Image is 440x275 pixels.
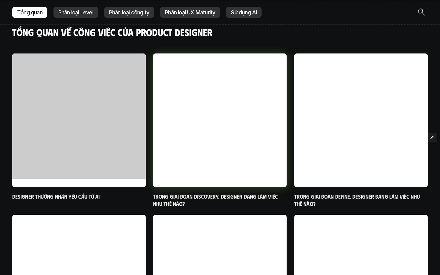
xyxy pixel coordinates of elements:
[160,7,220,18] a: Phân loại UX Maturity
[416,6,428,18] button: Search Icon
[12,53,146,200] a: Designer thường nhận yêu cầu từ ai
[294,193,428,207] h6: Trong giai đoạn Define, designer đang làm việc như thế nào?
[226,7,262,18] a: Sử dụng AI
[58,9,93,15] p: Phân loại Level
[17,9,42,15] p: Tổng quan
[153,53,287,207] a: Made with Flourish Trong giai đoạn Discovery, designer đang làm việc như thế nào?
[104,7,154,18] a: Phân loại công ty
[231,9,257,15] p: Sử dụng AI
[109,9,149,15] p: Phân loại công ty
[53,7,98,18] a: Phân loại Level
[153,53,287,180] iframe: Interactive or visual content
[428,133,437,142] button: Edit Framer Content
[12,26,428,38] h4: Tổng quan về công việc của Product Designer
[294,53,428,180] iframe: Interactive or visual content
[165,9,215,15] p: Phân loại UX Maturity
[153,193,287,207] h6: Trong giai đoạn Discovery, designer đang làm việc như thế nào?
[418,9,425,16] img: icon entry point for Site Search
[12,193,146,200] h6: Designer thường nhận yêu cầu từ ai
[12,7,47,18] a: Tổng quan
[294,53,428,207] a: Made with Flourish Trong giai đoạn Define, designer đang làm việc như thế nào?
